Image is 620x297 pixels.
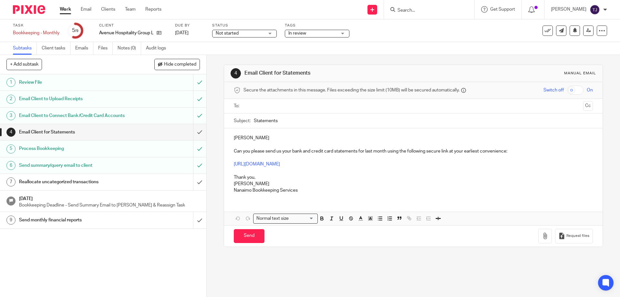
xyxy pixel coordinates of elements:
span: Normal text size [255,215,290,222]
div: Bookkeeping - Monthly [13,30,59,36]
a: Notes (0) [118,42,141,55]
label: Tags [285,23,349,28]
div: 2 [6,95,15,104]
h1: Email Client to Upload Receipts [19,94,131,104]
span: Not started [216,31,239,36]
button: Request files [555,229,593,243]
p: Can you please send us your bank and credit card statements for last month using the following se... [234,148,593,154]
a: Subtasks [13,42,37,55]
a: Audit logs [146,42,171,55]
label: Subject: [234,118,251,124]
h1: Review File [19,78,131,87]
span: Switch off [543,87,564,93]
a: [URL][DOMAIN_NAME] [234,162,280,166]
h1: [DATE] [19,194,200,202]
h1: Email Client for Statements [244,70,427,77]
a: Files [98,42,113,55]
button: Hide completed [154,59,200,70]
img: svg%3E [590,5,600,15]
h1: Send monthly financial reports [19,215,131,225]
small: /9 [75,29,78,33]
div: Manual email [564,71,596,76]
label: Due by [175,23,204,28]
p: Nanaimo Bookkeeping Services [234,187,593,194]
h1: Reallocate uncategorized transactions [19,177,131,187]
div: 4 [231,68,241,79]
p: Bookkeeping Deadline - Send Summary Email to [PERSON_NAME] & Reassign Task [19,202,200,208]
p: Avenue Hospitality Group Ltd. [99,30,153,36]
p: [PERSON_NAME] [234,181,593,187]
label: Client [99,23,167,28]
div: 4 [6,128,15,137]
a: Emails [75,42,93,55]
div: 3 [6,111,15,120]
h1: Email Client to Connect Bank/Credit Card Accounts [19,111,131,121]
span: [DATE] [175,31,189,35]
div: 9 [6,216,15,225]
label: Status [212,23,277,28]
p: Thank you, [234,174,593,181]
a: Email [81,6,91,13]
div: 7 [6,177,15,186]
button: + Add subtask [6,59,42,70]
span: Hide completed [164,62,196,67]
a: Clients [101,6,115,13]
p: [PERSON_NAME] [551,6,586,13]
a: Client tasks [42,42,70,55]
a: Reports [145,6,161,13]
span: Get Support [490,7,515,12]
span: In review [288,31,306,36]
a: Team [125,6,136,13]
span: On [587,87,593,93]
span: Request files [566,233,589,239]
h1: Process Bookkeeping [19,144,131,154]
div: 5 [72,27,78,34]
input: Search for option [291,215,314,222]
div: 1 [6,78,15,87]
input: Search [397,8,455,14]
label: To: [234,103,241,109]
div: Search for option [253,214,318,224]
label: Task [13,23,59,28]
h1: Email Client for Statements [19,127,131,137]
div: 5 [6,144,15,154]
p: [PERSON_NAME] [234,135,593,141]
h1: Send summary/query email to client [19,161,131,170]
input: Send [234,229,264,243]
button: Cc [583,101,593,111]
img: Pixie [13,5,45,14]
div: 6 [6,161,15,170]
a: Work [60,6,71,13]
span: Secure the attachments in this message. Files exceeding the size limit (10MB) will be secured aut... [243,87,460,93]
